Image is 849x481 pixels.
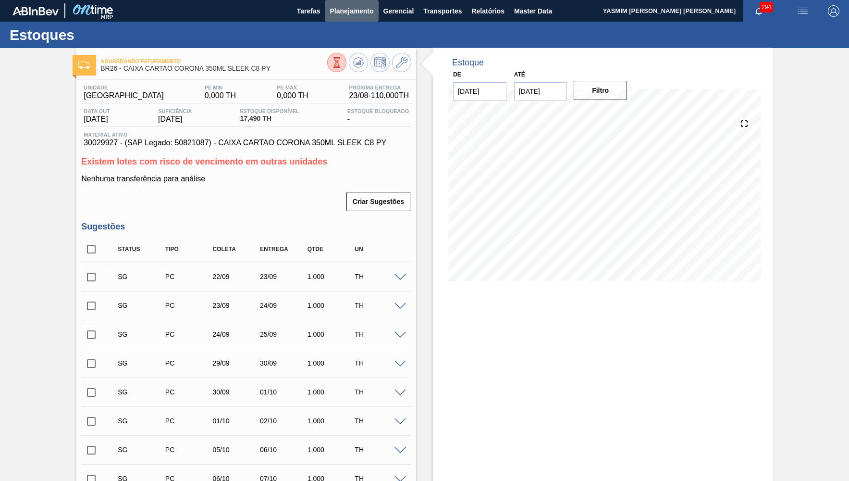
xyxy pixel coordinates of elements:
[345,108,411,124] div: -
[163,302,215,309] div: Pedido de Compra
[352,246,405,253] div: UN
[210,302,262,309] div: 23/09/2025
[115,359,168,367] div: Sugestão Criada
[305,273,357,280] div: 1,000
[81,222,411,232] h3: Sugestões
[115,417,168,425] div: Sugestão Criada
[305,359,357,367] div: 1,000
[760,2,773,13] span: 294
[163,246,215,253] div: Tipo
[210,417,262,425] div: 01/10/2025
[258,246,310,253] div: Entrega
[743,4,774,18] button: Notificações
[210,330,262,338] div: 24/09/2025
[240,115,299,122] span: 17,490 TH
[452,58,484,68] div: Estoque
[10,29,180,40] h1: Estoques
[277,85,308,90] span: PE MAX
[81,175,411,183] p: Nenhuma transferência para análise
[352,302,405,309] div: TH
[392,53,411,72] button: Ir ao Master Data / Geral
[305,330,357,338] div: 1,000
[84,139,409,147] span: 30029927 - (SAP Legado: 50821087) - CAIXA CARTAO CORONA 350ML SLEEK C8 PY
[78,62,90,69] img: Ícone
[330,5,373,17] span: Planejamento
[349,91,409,100] span: 23/08 - 110,000 TH
[574,81,627,100] button: Filtro
[258,417,310,425] div: 02/10/2025
[258,388,310,396] div: 01/10/2025
[349,85,409,90] span: Próxima Entrega
[115,246,168,253] div: Status
[258,273,310,280] div: 23/09/2025
[158,115,192,124] span: [DATE]
[297,5,320,17] span: Tarefas
[115,446,168,454] div: Sugestão Criada
[100,65,327,72] span: BR26 - CAIXA CARTAO CORONA 350ML SLEEK C8 PY
[115,388,168,396] div: Sugestão Criada
[305,388,357,396] div: 1,000
[115,302,168,309] div: Sugestão Criada
[352,417,405,425] div: TH
[115,330,168,338] div: Sugestão Criada
[258,446,310,454] div: 06/10/2025
[347,191,411,212] div: Criar Sugestões
[210,359,262,367] div: 29/09/2025
[349,53,368,72] button: Atualizar Gráfico
[305,446,357,454] div: 1,000
[115,273,168,280] div: Sugestão Criada
[383,5,414,17] span: Gerencial
[370,53,390,72] button: Programar Estoque
[163,446,215,454] div: Pedido de Compra
[100,58,327,64] span: Aguardando Faturamento
[205,85,236,90] span: PE MIN
[163,388,215,396] div: Pedido de Compra
[352,330,405,338] div: TH
[352,388,405,396] div: TH
[797,5,809,17] img: userActions
[327,53,346,72] button: Visão Geral dos Estoques
[163,359,215,367] div: Pedido de Compra
[84,115,110,124] span: [DATE]
[163,330,215,338] div: Pedido de Compra
[277,91,308,100] span: 0,000 TH
[210,273,262,280] div: 22/09/2025
[305,302,357,309] div: 1,000
[453,71,461,78] label: De
[305,417,357,425] div: 1,000
[352,273,405,280] div: TH
[210,246,262,253] div: Coleta
[84,108,110,114] span: Data out
[210,388,262,396] div: 30/09/2025
[305,246,357,253] div: Qtde
[12,7,59,15] img: TNhmsLtSVTkK8tSr43FrP2fwEKptu5GPRR3wAAAABJRU5ErkJggg==
[258,302,310,309] div: 24/09/2025
[84,132,409,138] span: Material ativo
[514,71,525,78] label: Até
[352,359,405,367] div: TH
[258,359,310,367] div: 30/09/2025
[453,82,506,101] input: dd/mm/yyyy
[210,446,262,454] div: 05/10/2025
[346,192,410,211] button: Criar Sugestões
[828,5,839,17] img: Logout
[163,417,215,425] div: Pedido de Compra
[423,5,462,17] span: Transportes
[347,108,409,114] span: Estoque Bloqueado
[163,273,215,280] div: Pedido de Compra
[84,91,164,100] span: [GEOGRAPHIC_DATA]
[514,82,567,101] input: dd/mm/yyyy
[258,330,310,338] div: 25/09/2025
[84,85,164,90] span: Unidade
[81,157,327,166] span: Existem lotes com risco de vencimento em outras unidades
[158,108,192,114] span: Suficiência
[352,446,405,454] div: TH
[205,91,236,100] span: 0,000 TH
[514,5,552,17] span: Master Data
[240,108,299,114] span: Estoque Disponível
[471,5,504,17] span: Relatórios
